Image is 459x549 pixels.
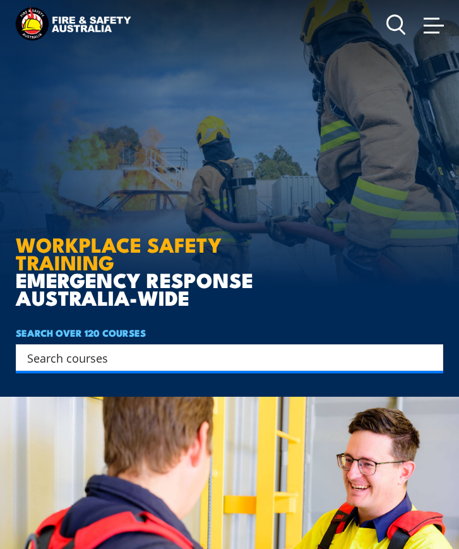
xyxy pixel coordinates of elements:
strong: WORKPLACE SAFETY TRAINING [16,228,222,277]
h4: SEARCH OVER 120 COURSES [16,325,443,341]
input: Search input [27,348,415,367]
h1: EMERGENCY RESPONSE AUSTRALIA-WIDE [16,172,325,306]
form: Search form [30,349,418,366]
button: Search magnifier button [421,349,439,366]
